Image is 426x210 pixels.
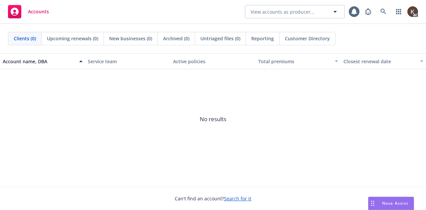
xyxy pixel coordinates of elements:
span: Clients (0) [14,35,36,42]
div: Drag to move [368,197,377,210]
button: View accounts as producer... [245,5,345,18]
span: Untriaged files (0) [200,35,240,42]
div: Closest renewal date [343,58,416,65]
div: Total premiums [258,58,331,65]
span: Accounts [28,9,49,14]
a: Search for it [224,195,251,202]
a: Switch app [392,5,405,18]
a: Search [377,5,390,18]
span: Customer Directory [285,35,330,42]
img: photo [407,6,418,17]
span: Archived (0) [163,35,189,42]
span: Reporting [251,35,274,42]
a: Accounts [5,2,52,21]
button: Total premiums [256,53,341,69]
span: New businesses (0) [109,35,152,42]
span: Can't find an account? [175,195,251,202]
div: Active policies [173,58,253,65]
span: Nova Assist [382,200,408,206]
div: Service team [88,58,168,65]
a: Report a Bug [361,5,375,18]
span: Upcoming renewals (0) [47,35,98,42]
button: Closest renewal date [341,53,426,69]
div: Account name, DBA [3,58,75,65]
button: Service team [85,53,170,69]
button: Active policies [170,53,256,69]
span: View accounts as producer... [251,8,315,15]
button: Nova Assist [368,197,414,210]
